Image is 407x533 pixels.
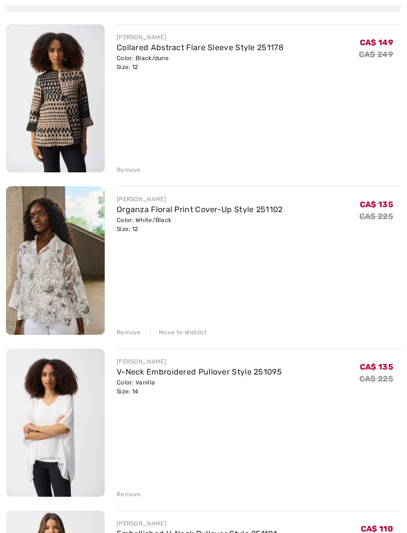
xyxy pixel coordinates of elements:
a: Organza Floral Print Cover-Up Style 251102 [117,205,283,214]
img: V-Neck Embroidered Pullover Style 251095 [6,349,105,497]
s: CA$ 249 [359,50,393,59]
div: Remove [117,490,141,499]
div: Remove [117,328,141,337]
div: Color: Vanilla Size: 14 [117,378,282,396]
s: CA$ 225 [359,212,393,221]
div: Move to Wishlist [150,328,207,337]
a: Collared Abstract Flare Sleeve Style 251178 [117,43,283,52]
span: CA$ 135 [360,200,393,209]
img: Organza Floral Print Cover-Up Style 251102 [6,186,105,335]
div: Color: White/Black Size: 12 [117,216,283,233]
span: CA$ 135 [360,362,393,372]
div: [PERSON_NAME] [117,519,277,528]
s: CA$ 225 [359,374,393,383]
a: V-Neck Embroidered Pullover Style 251095 [117,367,282,377]
div: [PERSON_NAME] [117,195,283,204]
span: CA$ 149 [360,38,393,47]
div: Remove [117,165,141,174]
div: [PERSON_NAME] [117,33,283,42]
div: Color: Black/dune Size: 12 [117,54,283,72]
img: Collared Abstract Flare Sleeve Style 251178 [6,24,105,172]
div: [PERSON_NAME] [117,357,282,366]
